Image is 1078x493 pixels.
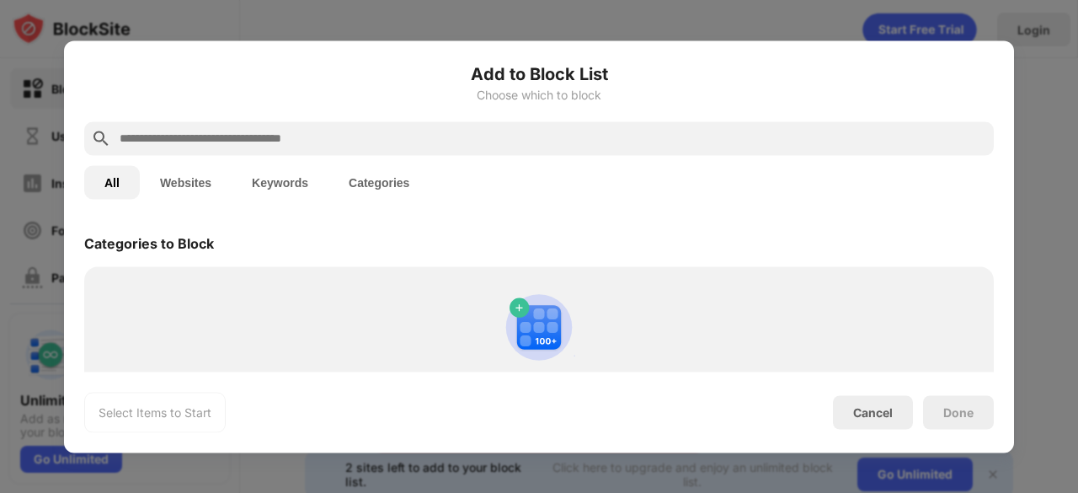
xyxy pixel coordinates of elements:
div: Categories to Block [84,234,214,251]
div: Cancel [853,405,893,420]
button: All [84,165,140,199]
div: Done [943,405,974,419]
img: search.svg [91,128,111,148]
img: category-add.svg [499,287,579,367]
button: Categories [328,165,430,199]
button: Websites [140,165,232,199]
button: Keywords [232,165,328,199]
div: Choose which to block [84,88,994,101]
h6: Add to Block List [84,61,994,86]
div: Select Items to Start [99,404,211,421]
